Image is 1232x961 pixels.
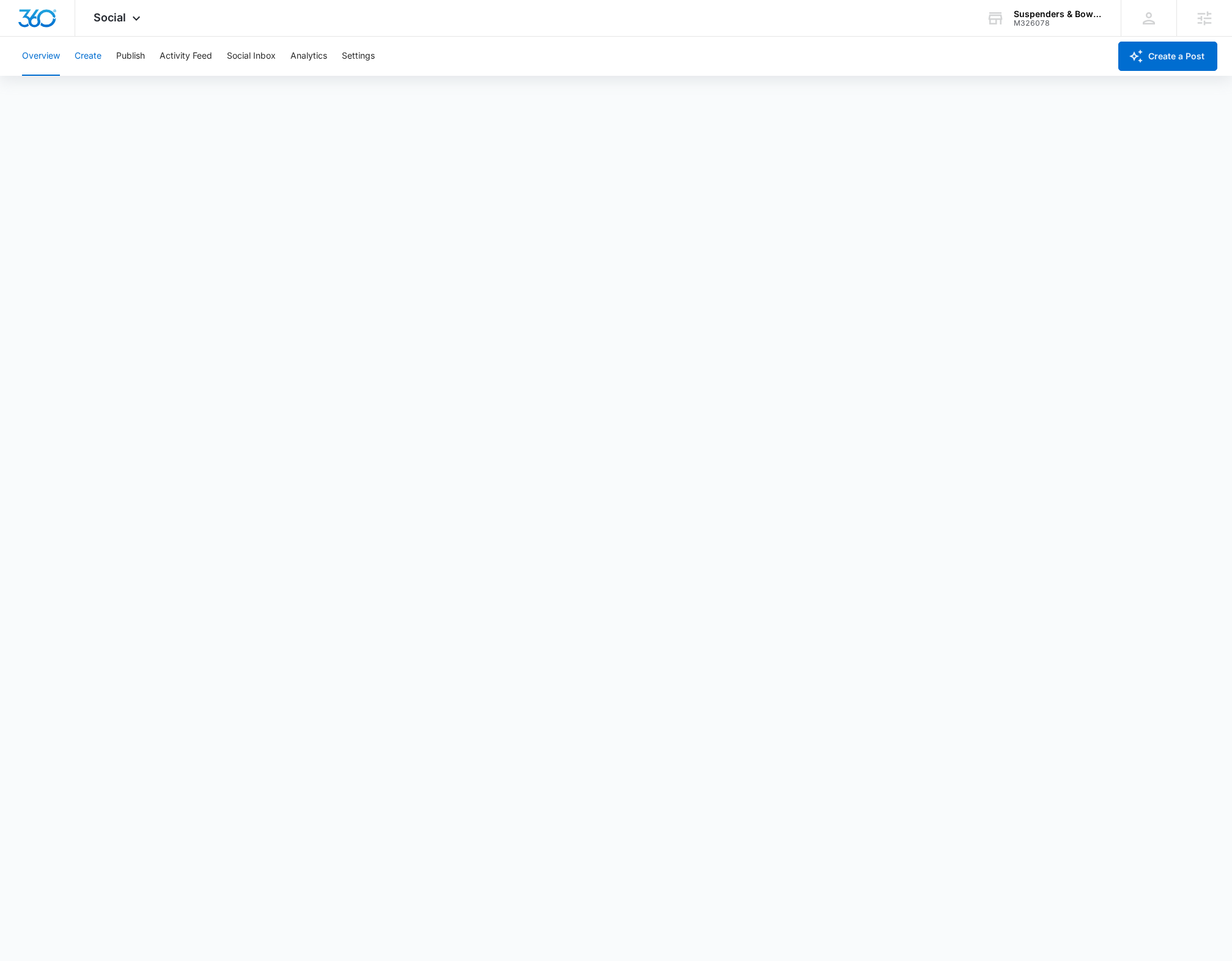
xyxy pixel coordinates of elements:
button: Overview [22,37,60,76]
span: Social [94,11,126,24]
button: Publish [116,37,145,76]
button: Create a Post [1118,42,1217,71]
button: Activity Feed [160,37,212,76]
button: Social Inbox [227,37,276,76]
button: Settings [342,37,375,76]
button: Create [75,37,101,76]
button: Analytics [290,37,327,76]
div: account name [1014,9,1103,19]
div: account id [1014,19,1103,28]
